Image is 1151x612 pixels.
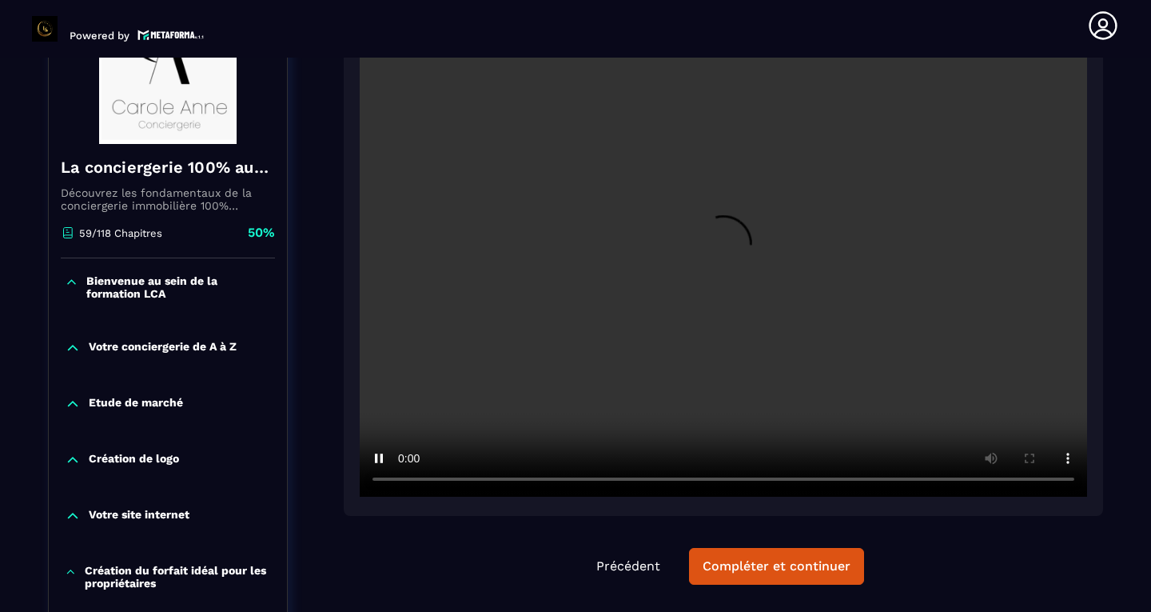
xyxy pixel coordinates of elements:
p: Powered by [70,30,129,42]
p: 50% [248,224,275,242]
p: Etude de marché [89,396,183,412]
p: Votre site internet [89,508,189,524]
img: logo-branding [32,16,58,42]
img: logo [137,28,205,42]
p: Votre conciergerie de A à Z [89,340,237,356]
p: Création de logo [89,452,179,468]
p: Création du forfait idéal pour les propriétaires [85,564,271,590]
h4: La conciergerie 100% automatisée [61,156,275,178]
p: Découvrez les fondamentaux de la conciergerie immobilière 100% automatisée. Cette formation est c... [61,186,275,212]
div: Compléter et continuer [703,558,850,574]
p: 59/118 Chapitres [79,227,162,239]
button: Précédent [583,549,673,584]
button: Compléter et continuer [689,548,864,585]
p: Bienvenue au sein de la formation LCA [86,274,271,300]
